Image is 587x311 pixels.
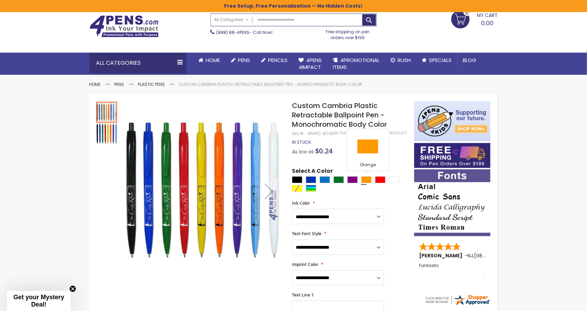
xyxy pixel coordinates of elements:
[292,292,314,298] span: Text Line 1
[451,10,498,27] a: 0.00 0
[292,139,311,145] span: In stock
[115,81,124,87] a: Pens
[206,56,220,64] span: Home
[125,111,283,269] img: Custom Cambria Plastic Retractable Ballpoint Pen - Monochromatic Body Color
[216,29,273,35] span: - Call Now!
[398,56,411,64] span: Rush
[255,101,283,281] div: Next
[333,56,380,71] span: 4PROMOTIONAL ITEMS
[414,143,490,168] img: Free shipping on orders over $199
[216,29,250,35] a: (888) 88-4PENS
[89,15,159,37] img: 4Pens Custom Pens and Promotional Products
[333,176,344,183] div: Green
[530,292,587,311] iframe: Google Customer Reviews
[328,53,385,75] a: 4PROMOTIONALITEMS
[306,176,316,183] div: Blue
[238,56,250,64] span: Pens
[292,176,302,183] div: Black
[385,53,417,68] a: Rush
[417,53,457,68] a: Specials
[211,14,252,25] a: All Categories
[292,200,310,206] span: Ink Color
[138,81,165,87] a: Plastic Pens
[89,53,186,73] div: All Categories
[347,176,358,183] div: Purple
[468,252,473,259] span: NJ
[292,101,387,129] span: Custom Cambria Plastic Retractable Ballpoint Pen - Monochromatic Body Color
[389,176,399,183] div: White
[320,176,330,183] div: Blue Light
[256,53,293,68] a: Pencils
[429,56,452,64] span: Specials
[424,294,491,306] img: 4pens.com widget logo
[96,101,118,123] div: Custom Cambria Plastic Retractable Ballpoint Pen - Monochromatic Body Color
[414,169,490,236] img: font-personalization-examples
[96,123,117,144] img: Custom Cambria Plastic Retractable Ballpoint Pen - Monochromatic Body Color
[466,10,469,16] span: 0
[293,53,328,75] a: 4Pens4impact
[375,176,385,183] div: Red
[292,231,321,237] span: Text Font Style
[419,252,465,259] span: [PERSON_NAME]
[13,294,64,308] span: Get your Mystery Deal!
[349,162,387,169] div: Orange
[292,148,314,155] span: As low as
[463,56,477,64] span: Blog
[315,146,332,155] span: $0.24
[361,176,372,183] div: Orange
[292,131,305,136] strong: SKU
[465,252,525,259] span: - ,
[226,53,256,68] a: Pens
[306,185,316,192] div: Assorted
[292,140,311,145] div: Availability
[292,261,318,267] span: Imprint Color
[334,131,407,136] a: Be the first to review this product
[299,56,322,71] span: 4Pens 4impact
[89,81,101,87] a: Home
[414,101,490,141] img: 4pens 4 kids
[292,167,333,177] span: Select A Color
[268,56,288,64] span: Pencils
[179,82,363,87] li: Custom Cambria Plastic Retractable Ballpoint Pen - Monochromatic Body Color
[193,53,226,68] a: Home
[308,131,334,136] div: 4PHPC-874S
[481,19,494,27] span: 0.00
[419,263,486,278] div: Fantastic
[7,291,71,311] div: Get your Mystery Deal!Close teaser
[319,26,377,40] div: Free shipping on pen orders over $199
[457,53,482,68] a: Blog
[69,285,76,292] button: Close teaser
[424,302,491,308] a: 4pens.com certificate URL
[214,17,249,23] span: All Categories
[474,252,525,259] span: [GEOGRAPHIC_DATA]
